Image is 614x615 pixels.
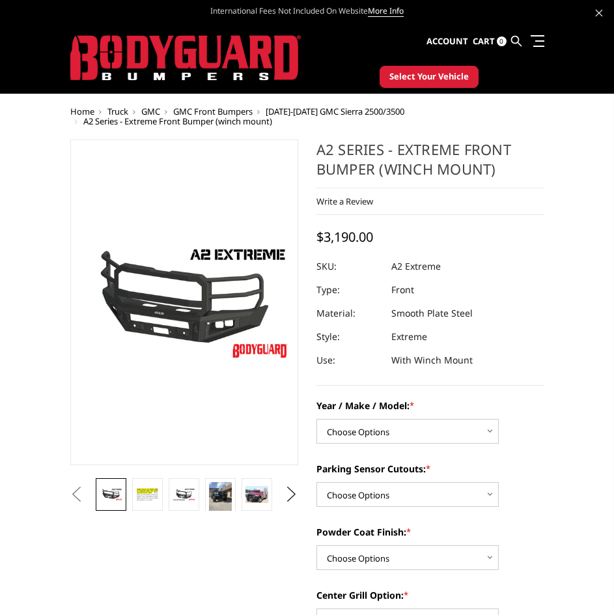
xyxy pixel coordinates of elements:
img: A2 Series - Extreme Front Bumper (winch mount) [209,482,231,511]
img: A2 Series - Extreme Front Bumper (winch mount) [173,488,195,500]
dt: SKU: [316,255,382,278]
label: Parking Sensor Cutouts: [316,462,544,476]
dt: Use: [316,349,382,372]
img: A2 Series - Extreme Front Bumper (winch mount) [245,486,268,502]
dd: Smooth Plate Steel [391,302,473,325]
span: $3,190.00 [316,228,373,246]
a: Cart 0 [473,24,507,59]
span: A2 Series - Extreme Front Bumper (winch mount) [83,115,272,127]
h1: A2 Series - Extreme Front Bumper (winch mount) [316,139,544,188]
span: Account [426,35,468,47]
button: Previous [67,485,87,504]
a: Write a Review [316,195,373,207]
img: A2 Series - Extreme Front Bumper (winch mount) [136,487,158,502]
a: GMC [141,106,160,117]
a: Truck [107,106,128,117]
button: Next [281,485,301,504]
a: A2 Series - Extreme Front Bumper (winch mount) [70,139,298,465]
label: Powder Coat Finish: [316,525,544,539]
img: BODYGUARD BUMPERS [70,35,301,81]
dd: With Winch Mount [391,349,473,372]
a: GMC Front Bumpers [173,106,253,117]
span: 0 [497,36,507,46]
a: Home [70,106,94,117]
dt: Style: [316,325,382,349]
label: Year / Make / Model: [316,399,544,412]
dt: Type: [316,278,382,302]
span: Cart [473,35,495,47]
dd: A2 Extreme [391,255,441,278]
button: Select Your Vehicle [380,66,479,88]
span: Select Your Vehicle [389,70,469,83]
label: Center Grill Option: [316,588,544,602]
a: [DATE]-[DATE] GMC Sierra 2500/3500 [266,106,404,117]
dd: Extreme [391,325,427,349]
dt: Material: [316,302,382,325]
a: Account [426,24,468,59]
a: More Info [368,5,404,17]
dd: Front [391,278,414,302]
